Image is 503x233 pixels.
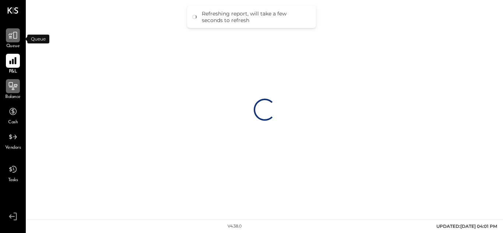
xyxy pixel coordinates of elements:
[0,162,25,184] a: Tasks
[27,35,49,43] div: Queue
[9,68,17,75] span: P&L
[5,145,21,151] span: Vendors
[5,94,21,100] span: Balance
[436,223,497,229] span: UPDATED: [DATE] 04:01 PM
[202,10,309,24] div: Refreshing report, will take a few seconds to refresh
[0,54,25,75] a: P&L
[228,223,242,229] div: v 4.38.0
[6,43,20,50] span: Queue
[0,79,25,100] a: Balance
[8,177,18,184] span: Tasks
[0,28,25,50] a: Queue
[0,105,25,126] a: Cash
[8,119,18,126] span: Cash
[0,130,25,151] a: Vendors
